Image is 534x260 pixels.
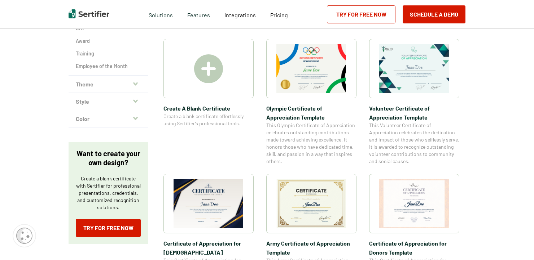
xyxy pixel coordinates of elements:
span: Certificate of Appreciation for Donors​ Template [369,239,459,257]
span: Integrations [224,12,256,18]
a: Employee of the Month [76,63,141,70]
img: Certificate of Appreciation for Donors​ Template [379,179,449,228]
iframe: Chat Widget [498,225,534,260]
img: Army Certificate of Appreciation​ Template [276,179,346,228]
a: Try for Free Now [76,219,141,237]
span: Create a blank certificate effortlessly using Sertifier’s professional tools. [163,113,254,127]
img: Olympic Certificate of Appreciation​ Template [276,44,346,93]
a: Pricing [270,10,288,19]
span: Features [187,10,210,19]
span: This Volunteer Certificate of Appreciation celebrates the dedication and impact of those who self... [369,122,459,165]
p: Want to create your own design? [76,149,141,167]
img: Certificate of Appreciation for Church​ [174,179,244,228]
span: Olympic Certificate of Appreciation​ Template [266,104,356,122]
span: Pricing [270,12,288,18]
span: This Olympic Certificate of Appreciation celebrates outstanding contributions made toward achievi... [266,122,356,165]
img: Create A Blank Certificate [194,54,223,83]
p: Create a blank certificate with Sertifier for professional presentations, credentials, and custom... [76,175,141,211]
button: Schedule a Demo [403,5,465,23]
span: Certificate of Appreciation for [DEMOGRAPHIC_DATA]​ [163,239,254,257]
a: Training [76,50,141,57]
a: Volunteer Certificate of Appreciation TemplateVolunteer Certificate of Appreciation TemplateThis ... [369,39,459,165]
span: Create A Blank Certificate [163,104,254,113]
a: Integrations [224,10,256,19]
span: Army Certificate of Appreciation​ Template [266,239,356,257]
img: Volunteer Certificate of Appreciation Template [379,44,449,93]
a: Olympic Certificate of Appreciation​ TemplateOlympic Certificate of Appreciation​ TemplateThis Ol... [266,39,356,165]
a: Try for Free Now [327,5,395,23]
span: Volunteer Certificate of Appreciation Template [369,104,459,122]
a: Award [76,37,141,45]
img: Sertifier | Digital Credentialing Platform [69,9,109,18]
span: Solutions [149,10,173,19]
img: Cookie Popup Icon [16,228,32,244]
button: Theme [69,76,148,93]
button: Color [69,110,148,127]
button: Style [69,93,148,110]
